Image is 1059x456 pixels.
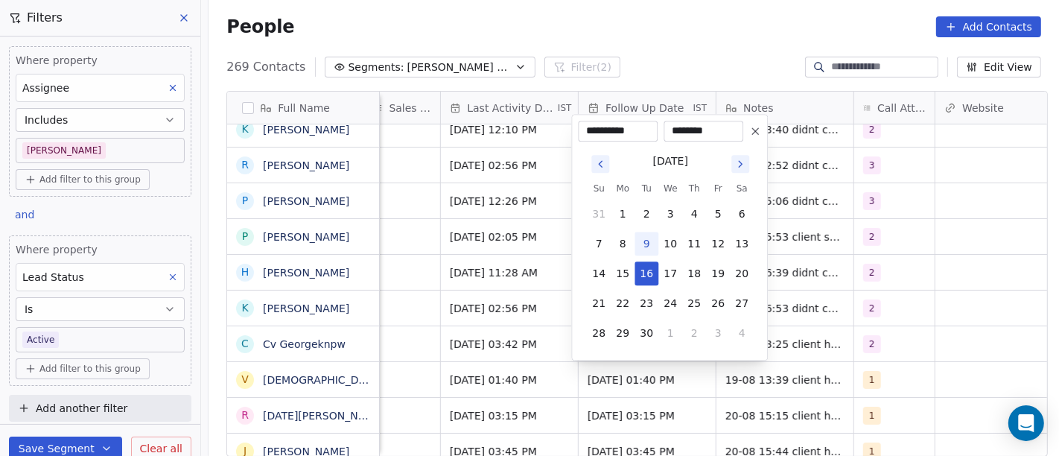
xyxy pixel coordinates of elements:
[730,262,754,285] button: 20
[658,291,682,315] button: 24
[590,153,611,174] button: Go to previous month
[658,181,682,196] th: Wednesday
[611,291,635,315] button: 22
[653,153,688,169] div: [DATE]
[730,153,751,174] button: Go to next month
[706,262,730,285] button: 19
[682,202,706,226] button: 4
[611,181,635,196] th: Monday
[682,321,706,345] button: 2
[587,321,611,345] button: 28
[587,262,611,285] button: 14
[635,321,658,345] button: 30
[611,202,635,226] button: 1
[611,232,635,256] button: 8
[658,232,682,256] button: 10
[587,202,611,226] button: 31
[706,232,730,256] button: 12
[635,232,658,256] button: 9
[635,202,658,226] button: 2
[635,262,658,285] button: 16
[706,321,730,345] button: 3
[587,232,611,256] button: 7
[611,321,635,345] button: 29
[587,181,611,196] th: Sunday
[682,291,706,315] button: 25
[706,181,730,196] th: Friday
[587,291,611,315] button: 21
[635,291,658,315] button: 23
[682,262,706,285] button: 18
[658,202,682,226] button: 3
[706,291,730,315] button: 26
[730,181,754,196] th: Saturday
[611,262,635,285] button: 15
[658,321,682,345] button: 1
[658,262,682,285] button: 17
[730,291,754,315] button: 27
[730,232,754,256] button: 13
[682,232,706,256] button: 11
[635,181,658,196] th: Tuesday
[730,202,754,226] button: 6
[730,321,754,345] button: 4
[706,202,730,226] button: 5
[682,181,706,196] th: Thursday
